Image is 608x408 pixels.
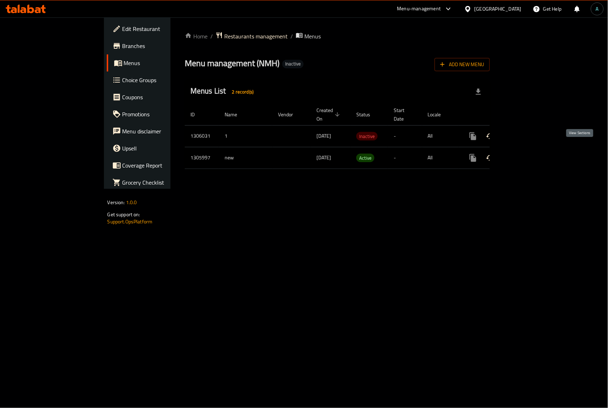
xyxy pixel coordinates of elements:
span: Version: [108,198,125,207]
h2: Menus List [190,86,258,97]
span: Start Date [394,106,414,123]
td: - [388,125,422,147]
span: ID [190,110,204,119]
a: Grocery Checklist [107,174,205,191]
td: - [388,147,422,169]
span: Branches [122,42,200,50]
a: Promotions [107,106,205,123]
span: Coupons [122,93,200,101]
button: Add New Menu [435,58,490,71]
a: Branches [107,37,205,54]
span: Inactive [282,61,304,67]
li: / [210,32,213,41]
span: Upsell [122,144,200,153]
a: Menus [107,54,205,71]
a: Choice Groups [107,71,205,89]
button: more [465,149,482,166]
button: Change Status [482,149,499,166]
div: Inactive [282,60,304,68]
a: Coupons [107,89,205,106]
a: Coverage Report [107,157,205,174]
button: more [465,128,482,145]
span: Name [225,110,246,119]
span: Active [356,154,374,162]
span: Status [356,110,379,119]
table: enhanced table [185,104,539,169]
span: Vendor [278,110,302,119]
td: All [422,125,459,147]
div: Total records count [228,86,258,97]
span: Locale [428,110,450,119]
span: Menus [304,32,321,41]
button: Change Status [482,128,499,145]
span: Restaurants management [224,32,288,41]
td: new [219,147,272,169]
li: / [290,32,293,41]
nav: breadcrumb [185,32,490,41]
th: Actions [459,104,539,126]
span: Get support on: [108,210,140,219]
span: 1.0.0 [126,198,137,207]
span: [DATE] [316,153,331,162]
span: Promotions [122,110,200,118]
span: Menus [124,59,200,67]
span: Coverage Report [122,161,200,170]
div: Menu-management [397,5,441,13]
a: Support.OpsPlatform [108,217,153,226]
td: All [422,147,459,169]
span: 2 record(s) [228,89,258,95]
span: Edit Restaurant [122,25,200,33]
a: Menu disclaimer [107,123,205,140]
a: Upsell [107,140,205,157]
span: Menu management ( NMH ) [185,55,279,71]
a: Edit Restaurant [107,20,205,37]
a: Restaurants management [216,32,288,41]
span: [DATE] [316,131,331,141]
span: Grocery Checklist [122,178,200,187]
span: Add New Menu [440,60,484,69]
span: Menu disclaimer [122,127,200,136]
span: A [596,5,599,13]
span: Inactive [356,132,378,141]
span: Choice Groups [122,76,200,84]
div: Export file [470,83,487,100]
span: Created On [316,106,342,123]
div: [GEOGRAPHIC_DATA] [475,5,521,13]
td: 1 [219,125,272,147]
